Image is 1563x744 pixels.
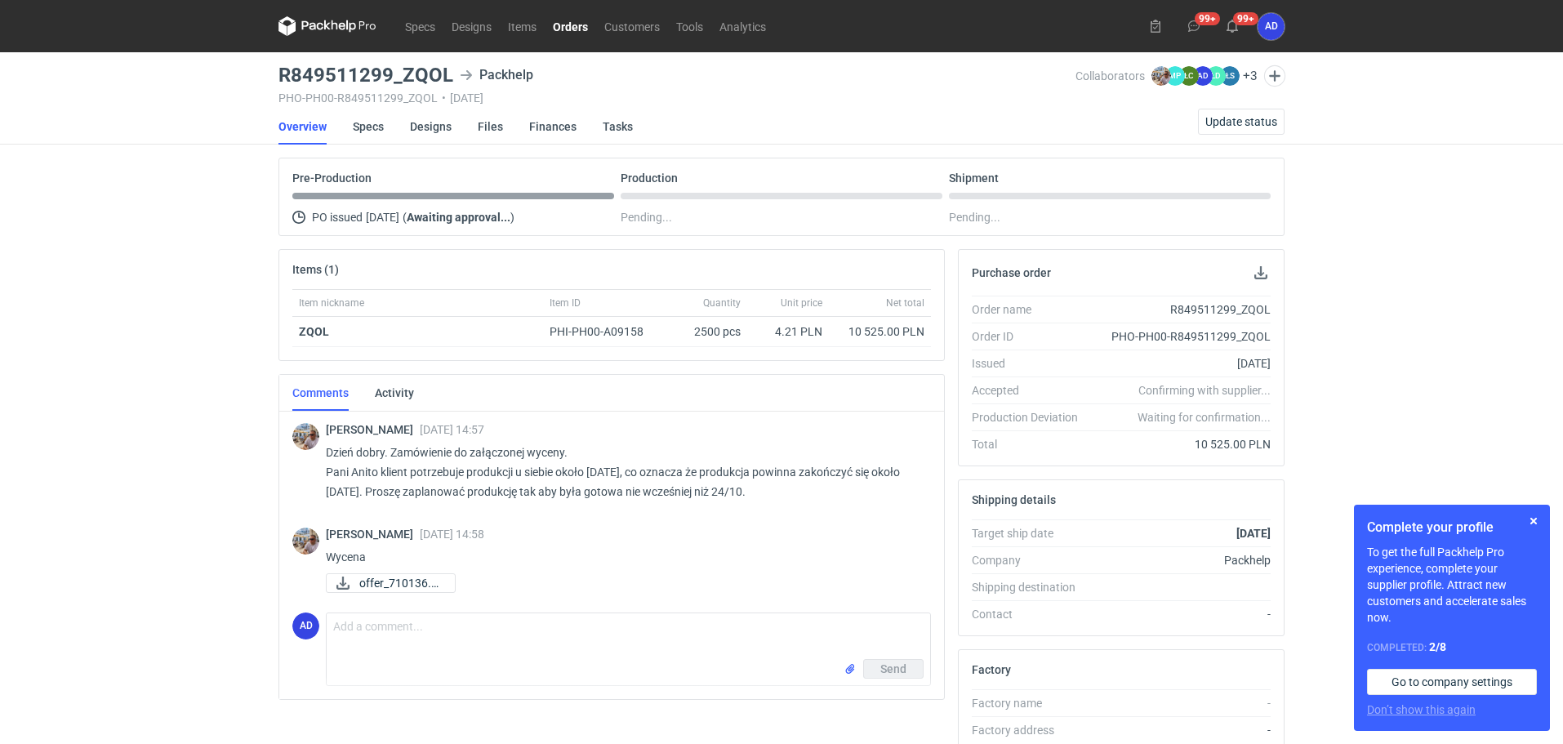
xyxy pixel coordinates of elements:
[886,296,924,310] span: Net total
[407,211,510,224] strong: Awaiting approval...
[550,323,659,340] div: PHI-PH00-A09158
[880,663,906,675] span: Send
[1091,328,1271,345] div: PHO-PH00-R849511299_ZQOL
[403,211,407,224] span: (
[781,296,822,310] span: Unit price
[972,606,1091,622] div: Contact
[278,16,376,36] svg: Packhelp Pro
[1367,518,1537,537] h1: Complete your profile
[666,317,747,347] div: 2500 pcs
[1258,13,1285,40] div: Anita Dolczewska
[292,375,349,411] a: Comments
[603,109,633,145] a: Tasks
[292,423,319,450] img: Michał Palasek
[353,109,384,145] a: Specs
[420,528,484,541] span: [DATE] 14:58
[442,91,446,105] span: •
[375,375,414,411] a: Activity
[972,266,1051,279] h2: Purchase order
[326,423,420,436] span: [PERSON_NAME]
[1524,511,1543,531] button: Skip for now
[1367,544,1537,626] p: To get the full Packhelp Pro experience, complete your supplier profile. Attract new customers an...
[299,325,329,338] strong: ZQOL
[550,296,581,310] span: Item ID
[510,211,514,224] span: )
[1091,552,1271,568] div: Packhelp
[460,65,533,85] div: Packhelp
[326,573,456,593] a: offer_710136.pdf
[1193,66,1213,86] figcaption: AD
[1138,409,1271,425] em: Waiting for confirmation...
[443,16,500,36] a: Designs
[397,16,443,36] a: Specs
[835,323,924,340] div: 10 525.00 PLN
[972,409,1091,425] div: Production Deviation
[1151,66,1171,86] img: Michał Palasek
[703,296,741,310] span: Quantity
[863,659,924,679] button: Send
[1181,13,1207,39] button: 99+
[1264,65,1285,87] button: Edit collaborators
[949,207,1271,227] div: Pending...
[1219,13,1245,39] button: 99+
[299,296,364,310] span: Item nickname
[1258,13,1285,40] button: AD
[972,355,1091,372] div: Issued
[596,16,668,36] a: Customers
[1165,66,1185,86] figcaption: MP
[1367,669,1537,695] a: Go to company settings
[1367,702,1476,718] button: Don’t show this again
[278,91,1075,105] div: PHO-PH00-R849511299_ZQOL [DATE]
[366,207,399,227] span: [DATE]
[1236,527,1271,540] strong: [DATE]
[972,328,1091,345] div: Order ID
[621,207,672,227] span: Pending...
[1205,116,1277,127] span: Update status
[292,263,339,276] h2: Items (1)
[972,525,1091,541] div: Target ship date
[420,423,484,436] span: [DATE] 14:57
[972,579,1091,595] div: Shipping destination
[1198,109,1285,135] button: Update status
[1091,722,1271,738] div: -
[1243,69,1258,83] button: +3
[326,528,420,541] span: [PERSON_NAME]
[1206,66,1226,86] figcaption: ŁD
[292,613,319,639] div: Anita Dolczewska
[972,436,1091,452] div: Total
[711,16,774,36] a: Analytics
[292,528,319,555] img: Michał Palasek
[278,109,327,145] a: Overview
[972,663,1011,676] h2: Factory
[1091,436,1271,452] div: 10 525.00 PLN
[292,207,614,227] div: PO issued
[1429,640,1446,653] strong: 2 / 8
[500,16,545,36] a: Items
[949,172,999,185] p: Shipment
[529,109,577,145] a: Finances
[1251,263,1271,283] button: Download PO
[1220,66,1240,86] figcaption: ŁS
[1091,606,1271,622] div: -
[668,16,711,36] a: Tools
[972,301,1091,318] div: Order name
[278,65,453,85] h3: R849511299_ZQOL
[621,172,678,185] p: Production
[292,613,319,639] figcaption: AD
[754,323,822,340] div: 4.21 PLN
[292,172,372,185] p: Pre-Production
[410,109,452,145] a: Designs
[972,493,1056,506] h2: Shipping details
[1091,301,1271,318] div: R849511299_ZQOL
[478,109,503,145] a: Files
[972,695,1091,711] div: Factory name
[326,443,918,501] p: Dzień dobry. Zamówienie do załączonej wyceny. Pani Anito klient potrzebuje produkcji u siebie oko...
[1091,355,1271,372] div: [DATE]
[1138,384,1271,397] em: Confirming with supplier...
[1075,69,1145,82] span: Collaborators
[1179,66,1199,86] figcaption: ŁC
